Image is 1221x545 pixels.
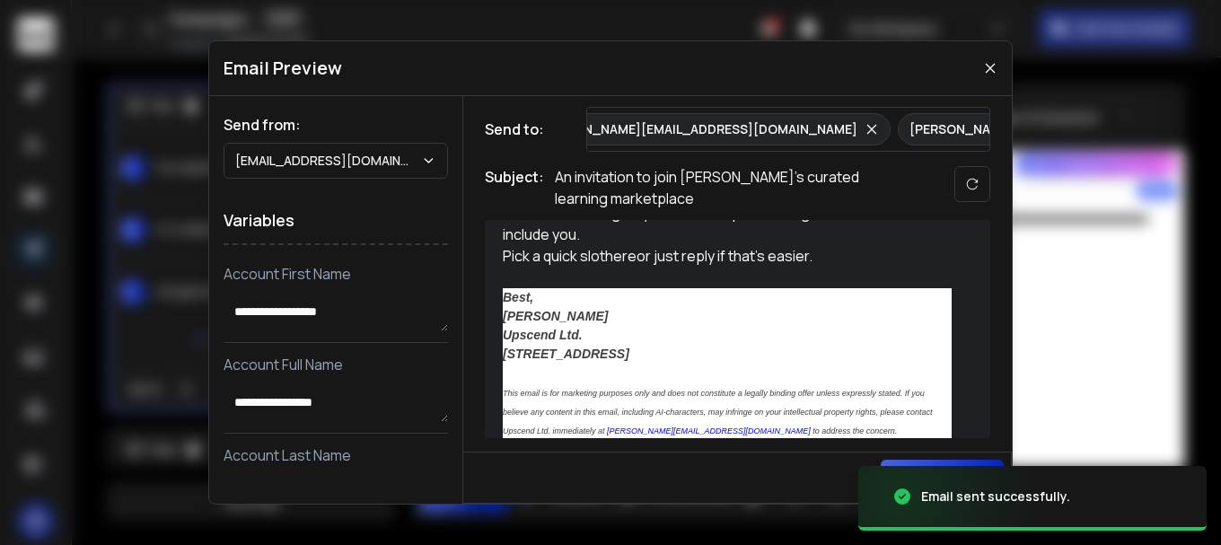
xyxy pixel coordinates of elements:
div: We’re onboarding only a handful of partners right now. I’d love to include you. Pick a quick slot... [503,202,952,439]
p: Account Last Name [224,444,448,466]
em: Best, [503,290,533,304]
h1: Send to: [485,119,557,140]
p: [EMAIL_ADDRESS][DOMAIN_NAME] [235,152,421,170]
h1: Variables [224,197,448,245]
h1: Send from: [224,114,448,136]
span: This email is for marketing purposes only and does not constitute a legally binding offer unless ... [503,389,932,435]
a: here [605,246,637,266]
strong: [PERSON_NAME] Upscend Ltd. [STREET_ADDRESS] [503,309,629,361]
p: Account Full Name [224,354,448,375]
a: [PERSON_NAME][EMAIL_ADDRESS][DOMAIN_NAME] [607,426,811,435]
h1: Subject: [485,166,544,209]
p: Account First Name [224,263,448,285]
p: [PERSON_NAME][EMAIL_ADDRESS][DOMAIN_NAME] [537,120,857,138]
h1: Email Preview [224,56,342,81]
p: An invitation to join [PERSON_NAME]’s curated learning marketplace [555,166,914,209]
div: Email sent successfully. [921,488,1070,505]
